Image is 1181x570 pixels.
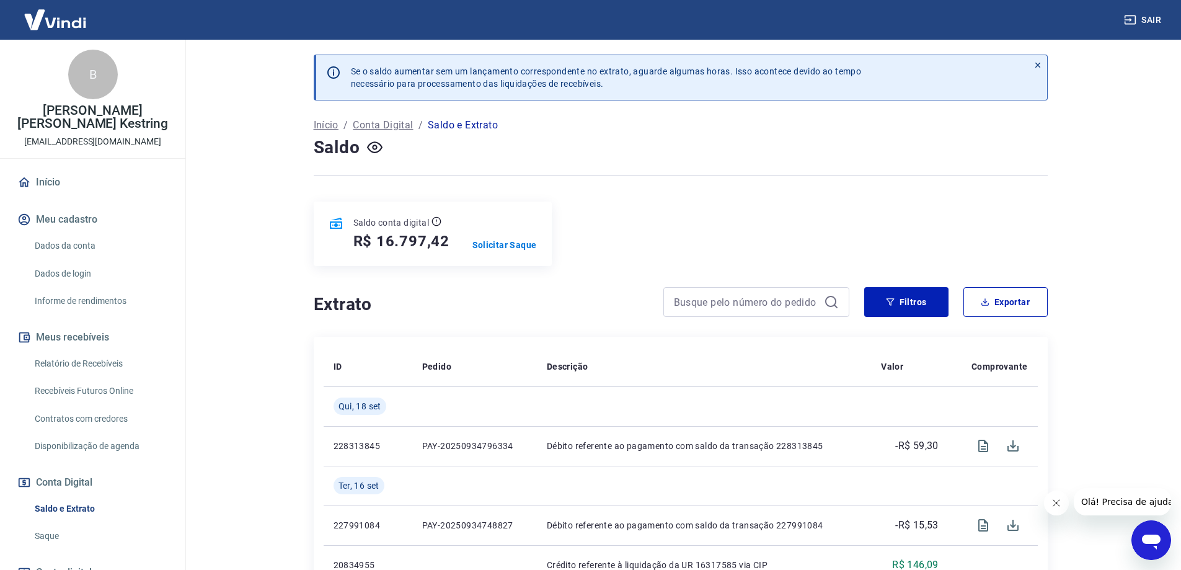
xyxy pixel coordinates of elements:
[1044,491,1069,515] iframe: Fechar mensagem
[30,523,170,549] a: Saque
[547,440,861,452] p: Débito referente ao pagamento com saldo da transação 228313845
[24,135,161,148] p: [EMAIL_ADDRESS][DOMAIN_NAME]
[68,50,118,99] div: B
[472,239,537,251] a: Solicitar Saque
[10,104,175,130] p: [PERSON_NAME] [PERSON_NAME] Kestring
[963,287,1048,317] button: Exportar
[338,400,381,412] span: Qui, 18 set
[15,169,170,196] a: Início
[422,360,451,373] p: Pedido
[314,135,360,160] h4: Saldo
[895,518,939,533] p: -R$ 15,53
[30,496,170,522] a: Saldo e Extrato
[971,360,1027,373] p: Comprovante
[1121,9,1166,32] button: Sair
[353,216,430,229] p: Saldo conta digital
[30,434,170,459] a: Disponibilização de agenda
[968,431,998,461] span: Visualizar
[998,431,1028,461] span: Download
[314,292,648,317] h4: Extrato
[428,118,498,133] p: Saldo e Extrato
[314,118,338,133] a: Início
[353,118,413,133] a: Conta Digital
[881,360,903,373] p: Valor
[15,324,170,351] button: Meus recebíveis
[998,510,1028,540] span: Download
[422,440,527,452] p: PAY-20250934796334
[30,233,170,259] a: Dados da conta
[351,65,862,90] p: Se o saldo aumentar sem um lançamento correspondente no extrato, aguarde algumas horas. Isso acon...
[343,118,348,133] p: /
[895,439,939,453] p: -R$ 59,30
[547,360,588,373] p: Descrição
[30,261,170,287] a: Dados de login
[30,351,170,376] a: Relatório de Recebíveis
[30,378,170,404] a: Recebíveis Futuros Online
[334,519,402,532] p: 227991084
[15,1,95,38] img: Vindi
[15,206,170,233] button: Meu cadastro
[7,9,104,19] span: Olá! Precisa de ajuda?
[422,519,527,532] p: PAY-20250934748827
[968,510,998,540] span: Visualizar
[334,360,342,373] p: ID
[353,231,450,251] h5: R$ 16.797,42
[1131,520,1171,560] iframe: Botão para abrir a janela de mensagens
[338,479,379,492] span: Ter, 16 set
[418,118,423,133] p: /
[1074,488,1171,515] iframe: Mensagem da empresa
[15,469,170,496] button: Conta Digital
[334,440,402,452] p: 228313845
[674,293,819,311] input: Busque pelo número do pedido
[864,287,949,317] button: Filtros
[30,406,170,432] a: Contratos com credores
[547,519,861,532] p: Débito referente ao pagamento com saldo da transação 227991084
[30,288,170,314] a: Informe de rendimentos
